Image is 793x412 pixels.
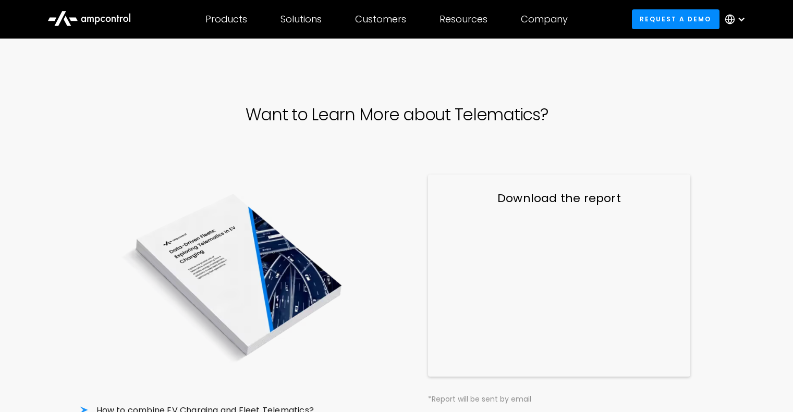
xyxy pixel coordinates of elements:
[521,14,568,25] div: Company
[449,220,669,361] iframe: Form 0
[449,191,669,207] h3: Download the report
[440,14,487,25] div: Resources
[246,105,548,124] h1: Want to Learn More about Telematics?
[632,9,719,29] a: Request a demo
[205,14,247,25] div: Products
[428,393,690,405] div: *Report will be sent by email
[280,14,322,25] div: Solutions
[80,174,388,380] img: Data-Driven Fleets: Exploring Telematics in EV Charging and Fleet Management
[355,14,406,25] div: Customers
